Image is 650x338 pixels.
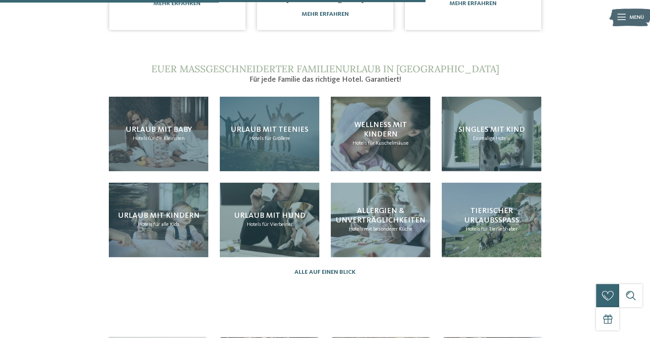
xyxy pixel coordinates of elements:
span: Urlaub mit Hund [234,212,306,219]
span: Einmalige [473,136,494,141]
span: für Kuschelmäuse [368,140,408,146]
span: Euer maßgeschneiderter Familienurlaub in [GEOGRAPHIC_DATA] [151,62,499,75]
a: Glutenfreies Hotel in Südtirol Wellness mit Kindern Hotels für Kuschelmäuse [331,97,430,171]
span: Hotels [348,226,363,232]
a: mehr erfahren [153,0,201,6]
span: für die Kleinsten [148,136,185,141]
span: für Tierliebhaber [481,226,517,232]
a: Glutenfreies Hotel in Südtirol Singles mit Kind Einmalige Hotels [442,97,541,171]
span: Urlaub mit Teenies [231,126,309,133]
span: für alle Kids [153,222,180,227]
span: Hotels [247,222,261,227]
span: Urlaub mit Baby [126,126,192,133]
span: Wellness mit Kindern [354,121,407,138]
span: Hotels [138,222,153,227]
a: Glutenfreies Hotel in Südtirol Urlaub mit Teenies Hotels für Größere [220,97,319,171]
a: Alle auf einen Blick [294,269,356,276]
span: für Größere [265,136,290,141]
a: Glutenfreies Hotel in Südtirol Tierischer Urlaubsspaß Hotels für Tierliebhaber [442,183,541,257]
span: Urlaub mit Kindern [118,212,200,219]
span: Hotels [352,140,367,146]
span: Hotels [249,136,264,141]
a: Glutenfreies Hotel in Südtirol Urlaub mit Baby Hotels für die Kleinsten [109,97,208,171]
a: Glutenfreies Hotel in Südtirol Urlaub mit Kindern Hotels für alle Kids [109,183,208,257]
a: mehr erfahren [449,0,497,6]
a: Glutenfreies Hotel in Südtirol Urlaub mit Hund Hotels für Vierbeiner [220,183,319,257]
a: Glutenfreies Hotel in Südtirol Allergien & Unverträglichkeiten Hotels mit besonderer Küche [331,183,430,257]
span: Allergien & Unverträglichkeiten [335,207,425,224]
span: mit besonderer Küche [364,226,412,232]
span: Hotels [465,226,480,232]
span: Singles mit Kind [458,126,524,133]
span: Hotels [495,136,510,141]
span: für Vierbeiner [262,222,293,227]
a: mehr erfahren [301,11,348,17]
span: Hotels [133,136,147,141]
span: Tierischer Urlaubsspaß [464,207,519,224]
span: Für jede Familie das richtige Hotel. Garantiert! [249,76,401,83]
